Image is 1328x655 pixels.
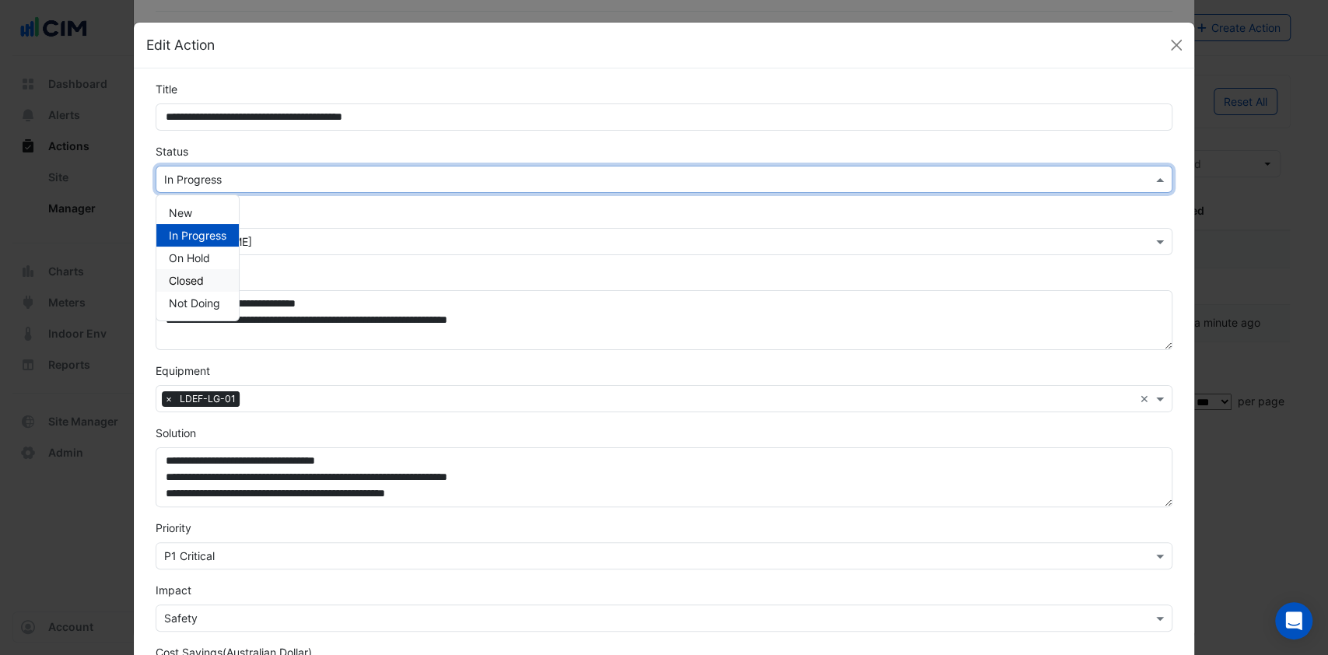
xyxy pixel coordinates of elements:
span: Closed [169,274,204,287]
label: Impact [156,582,191,598]
span: LDEF-LG-01 [176,391,240,407]
div: Open Intercom Messenger [1275,602,1312,639]
label: Title [156,81,177,97]
label: Priority [156,520,191,536]
label: Equipment [156,363,210,379]
span: × [162,391,176,407]
span: In Progress [169,229,226,242]
span: Not Doing [169,296,220,310]
button: Close [1165,33,1188,57]
label: Status [156,143,188,159]
span: Clear [1139,391,1152,407]
ng-dropdown-panel: Options list [156,194,240,321]
span: New [169,206,192,219]
label: Solution [156,425,196,441]
span: On Hold [169,251,210,264]
h5: Edit Action [146,35,215,55]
